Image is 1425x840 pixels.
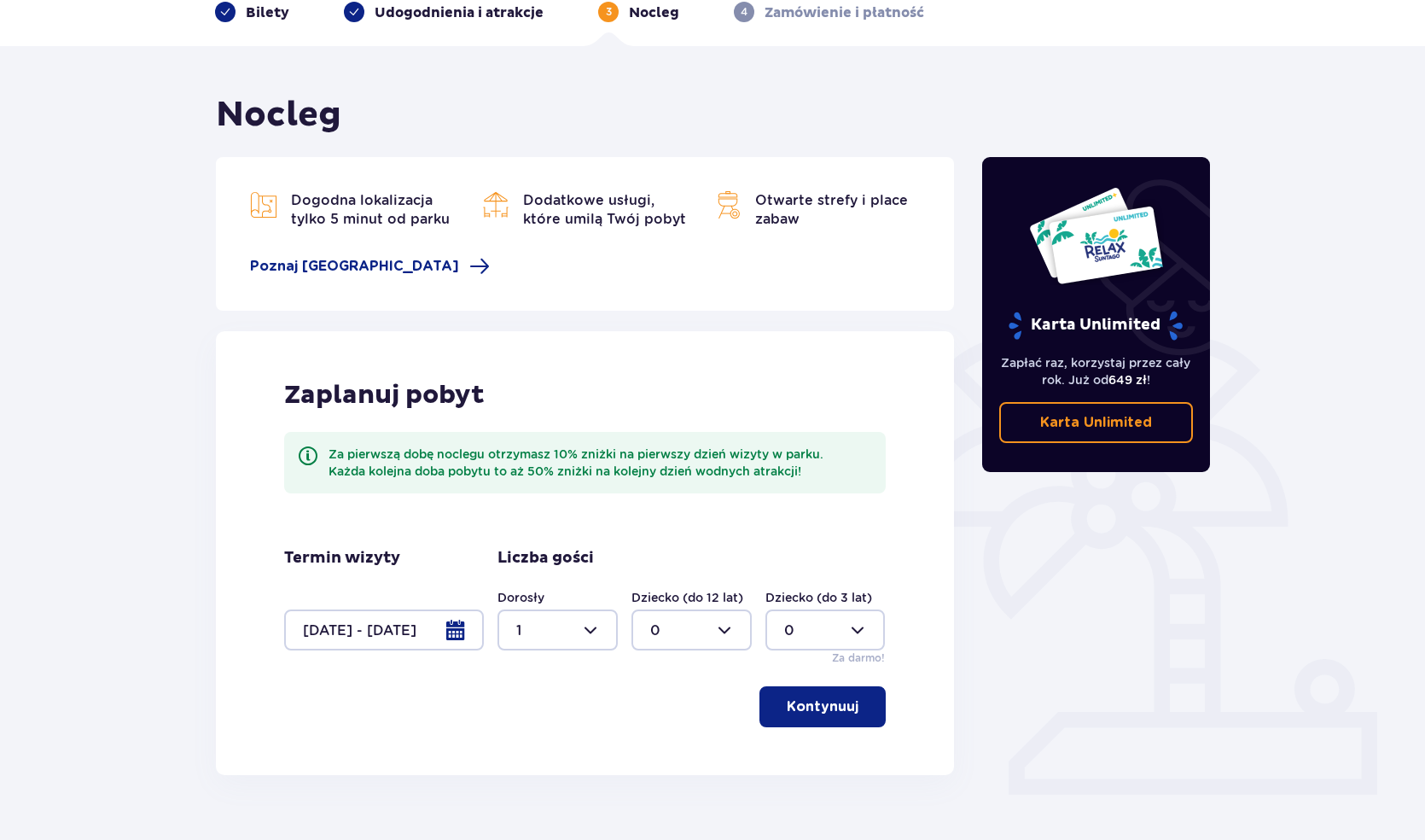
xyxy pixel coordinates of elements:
[250,191,277,219] img: Map Icon
[291,192,450,227] span: Dogodna lokalizacja tylko 5 minut od parku
[1108,373,1147,387] span: 649 zł
[787,697,858,716] p: Kontynuuj
[329,446,872,480] div: Za pierwszą dobę noclegu otrzymasz 10% zniżki na pierwszy dzień wizyty w parku. Każda kolejna dob...
[759,686,886,727] button: Kontynuuj
[482,191,509,219] img: Bar Icon
[284,548,400,569] p: Termin wizyty
[714,191,742,219] img: Map Icon
[755,192,908,227] span: Otwarte strefy i place zabaw
[216,94,341,137] h1: Nocleg
[1007,311,1184,341] p: Karta Unlimited
[250,257,459,276] span: Poznaj [GEOGRAPHIC_DATA]
[631,589,743,606] label: Dziecko (do 12 lat)
[999,354,1194,388] p: Zapłać raz, korzystaj przez cały rok. Już od !
[765,589,872,606] label: Dziecko (do 3 lat)
[832,650,885,666] p: Za darmo!
[497,548,594,569] p: Liczba gości
[375,3,544,22] p: Udogodnienia i atrakcje
[1040,413,1152,432] p: Karta Unlimited
[284,379,485,411] p: Zaplanuj pobyt
[606,4,612,20] p: 3
[629,3,679,22] p: Nocleg
[765,3,924,22] p: Zamówienie i płatność
[999,402,1194,443] a: Karta Unlimited
[497,589,544,606] label: Dorosły
[246,3,289,22] p: Bilety
[250,256,490,277] a: Poznaj [GEOGRAPHIC_DATA]
[741,4,747,20] p: 4
[523,192,686,227] span: Dodatkowe usługi, które umilą Twój pobyt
